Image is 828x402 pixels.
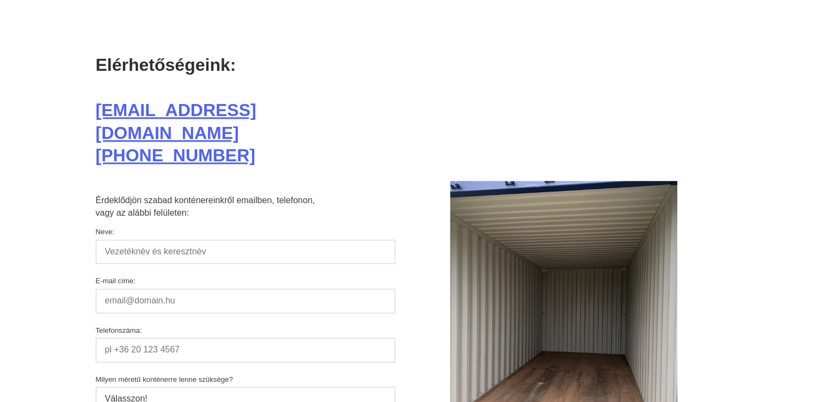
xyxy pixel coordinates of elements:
[96,277,395,285] label: E-mail címe:
[96,326,395,334] label: Telefonszáma:
[96,194,335,219] p: Érdeklődjön szabad konténereinkről emailben, telefonon, vagy az alábbi felületen:
[96,338,395,362] input: pl +36 20 123 4567
[96,145,255,165] a: [PHONE_NUMBER]
[96,54,395,77] div: Elérhetőségeink:
[96,240,395,264] input: Vezetéknév és keresztnév
[96,289,395,313] input: email@domain.hu
[96,375,395,383] label: Milyen méretű konténerre lenne szüksége?
[96,228,395,236] label: Neve:
[96,100,256,143] a: [EMAIL_ADDRESS][DOMAIN_NAME]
